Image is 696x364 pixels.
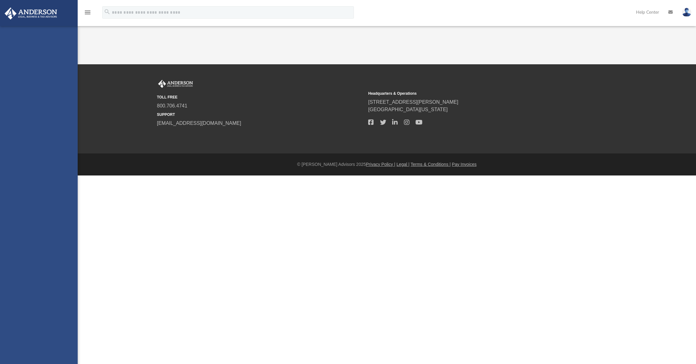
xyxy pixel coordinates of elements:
[366,162,396,167] a: Privacy Policy |
[682,8,691,17] img: User Pic
[452,162,476,167] a: Pay Invoices
[84,9,91,16] i: menu
[3,7,59,20] img: Anderson Advisors Platinum Portal
[78,161,696,168] div: © [PERSON_NAME] Advisors 2025
[396,162,410,167] a: Legal |
[411,162,451,167] a: Terms & Conditions |
[157,103,187,108] a: 800.706.4741
[157,121,241,126] a: [EMAIL_ADDRESS][DOMAIN_NAME]
[157,94,364,100] small: TOLL FREE
[104,8,111,15] i: search
[368,107,448,112] a: [GEOGRAPHIC_DATA][US_STATE]
[157,80,194,88] img: Anderson Advisors Platinum Portal
[84,12,91,16] a: menu
[368,91,575,96] small: Headquarters & Operations
[157,112,364,117] small: SUPPORT
[368,99,458,105] a: [STREET_ADDRESS][PERSON_NAME]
